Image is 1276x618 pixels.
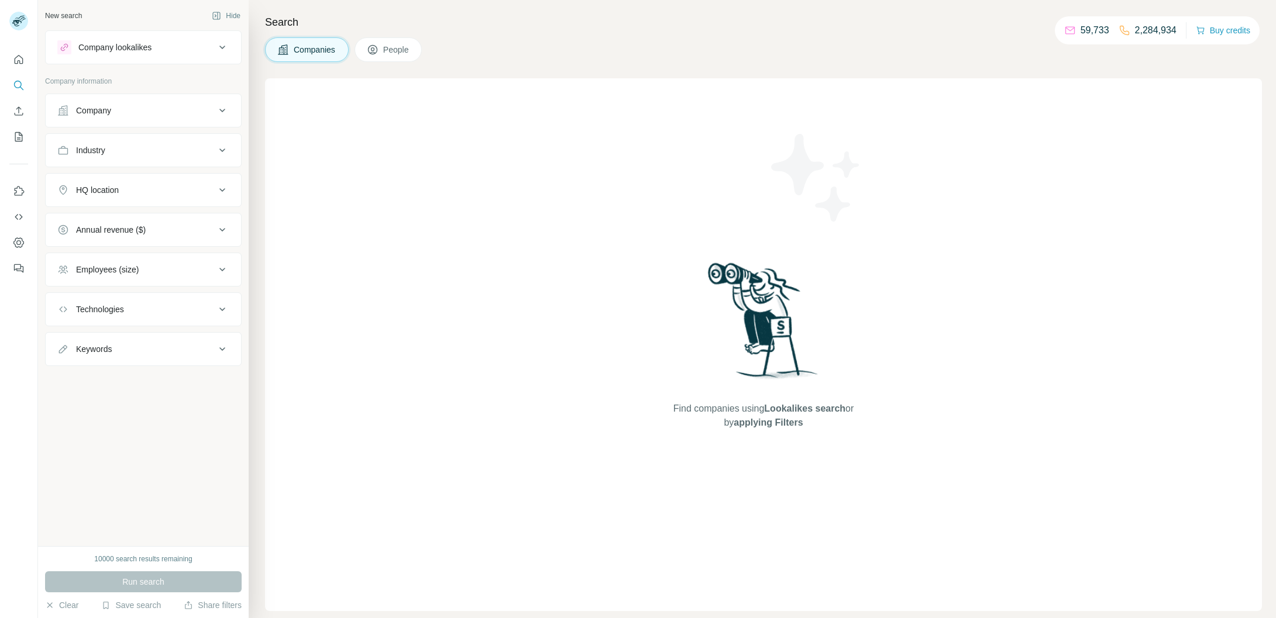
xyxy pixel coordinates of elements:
button: Use Surfe API [9,206,28,227]
button: Employees (size) [46,256,241,284]
img: Surfe Illustration - Stars [763,125,869,230]
p: 59,733 [1081,23,1109,37]
button: Feedback [9,258,28,279]
span: People [383,44,410,56]
div: Annual revenue ($) [76,224,146,236]
button: Keywords [46,335,241,363]
p: Company information [45,76,242,87]
button: Industry [46,136,241,164]
div: Company lookalikes [78,42,152,53]
img: Surfe Illustration - Woman searching with binoculars [703,260,824,390]
button: Search [9,75,28,96]
button: Technologies [46,295,241,323]
button: Use Surfe on LinkedIn [9,181,28,202]
h4: Search [265,14,1262,30]
button: Buy credits [1196,22,1250,39]
span: applying Filters [734,417,803,427]
span: Find companies using or by [670,402,857,430]
div: 10000 search results remaining [94,554,192,564]
button: Quick start [9,49,28,70]
p: 2,284,934 [1135,23,1177,37]
div: Company [76,105,111,116]
button: Clear [45,599,78,611]
button: Save search [101,599,161,611]
button: Dashboard [9,232,28,253]
button: Company lookalikes [46,33,241,61]
button: My lists [9,126,28,147]
span: Companies [294,44,336,56]
button: Company [46,96,241,125]
div: Employees (size) [76,264,139,275]
div: HQ location [76,184,119,196]
div: Industry [76,144,105,156]
button: Annual revenue ($) [46,216,241,244]
button: HQ location [46,176,241,204]
div: New search [45,11,82,21]
div: Keywords [76,343,112,355]
div: Technologies [76,303,124,315]
span: Lookalikes search [764,403,845,413]
button: Enrich CSV [9,101,28,122]
button: Share filters [184,599,242,611]
button: Hide [204,7,249,25]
